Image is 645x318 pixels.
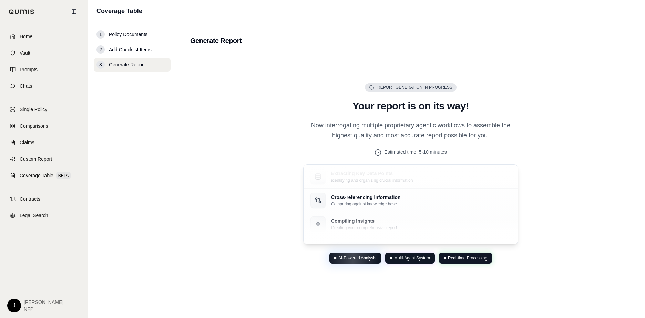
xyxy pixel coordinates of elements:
div: J [7,299,21,312]
span: Add Checklist Items [109,46,152,53]
a: Coverage TableBETA [4,168,84,183]
h1: Coverage Table [96,6,142,16]
a: Contracts [4,191,84,206]
img: Qumis Logo [9,9,34,14]
span: Report Generation in Progress [377,85,452,90]
span: BETA [56,172,71,179]
span: Comparisons [20,123,48,129]
span: [PERSON_NAME] [24,299,63,306]
a: Custom Report [4,151,84,167]
span: Custom Report [20,156,52,162]
p: Cross-referencing Information [331,194,400,201]
a: Single Policy [4,102,84,117]
h2: Your report is on its way! [303,100,518,112]
p: Compiling Insights [331,218,397,224]
span: Legal Search [20,212,48,219]
span: NFP [24,306,63,312]
p: Now interrogating multiple proprietary agentic workflows to assemble the highest quality and most... [303,120,518,141]
span: Real-time Processing [448,255,487,261]
span: Vault [20,50,30,56]
a: Vault [4,45,84,61]
button: Collapse sidebar [69,6,80,17]
p: Validating Accuracy [331,241,400,248]
p: Identifying and organizing crucial information [331,178,413,183]
div: 3 [96,61,105,69]
a: Home [4,29,84,44]
a: Prompts [4,62,84,77]
span: Coverage Table [20,172,53,179]
div: 2 [96,45,105,54]
div: 1 [96,30,105,39]
span: Estimated time: 5-10 minutes [384,149,447,156]
span: Single Policy [20,106,47,113]
span: Contracts [20,195,40,202]
span: Chats [20,83,32,89]
p: Extracting Key Data Points [331,170,413,177]
span: Home [20,33,32,40]
p: Comparing against knowledge base [331,201,400,207]
p: Creating your comprehensive report [331,225,397,231]
span: Multi-Agent System [394,255,430,261]
span: Policy Documents [109,31,147,38]
span: Claims [20,139,34,146]
a: Comparisons [4,118,84,134]
a: Chats [4,78,84,94]
span: Generate Report [109,61,145,68]
a: Claims [4,135,84,150]
a: Legal Search [4,208,84,223]
span: AI-Powered Analysis [338,255,376,261]
h2: Generate Report [190,36,631,45]
span: Prompts [20,66,38,73]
